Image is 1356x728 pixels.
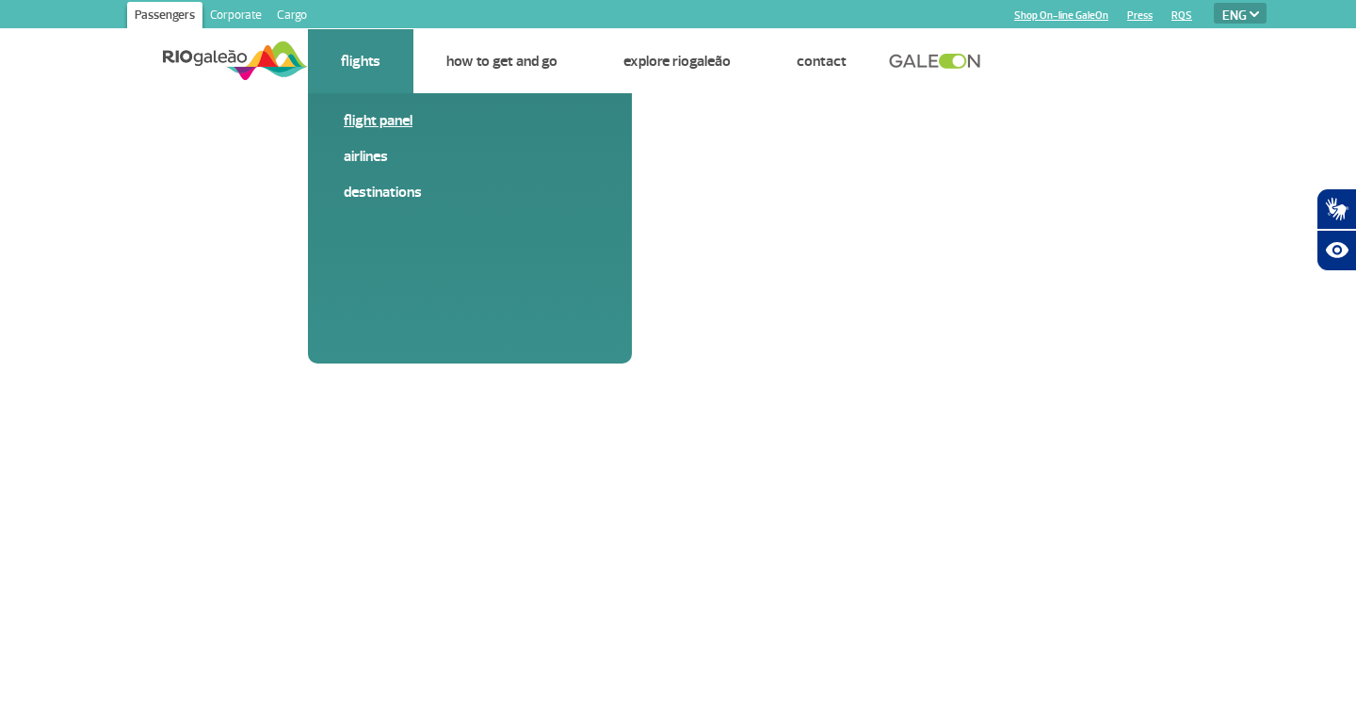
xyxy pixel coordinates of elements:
[344,182,596,202] a: Destinations
[344,110,596,131] a: Flight panel
[344,146,596,167] a: Airlines
[1014,9,1108,22] a: Shop On-line GaleOn
[202,2,269,32] a: Corporate
[623,52,731,71] a: Explore RIOgaleão
[1316,188,1356,271] div: Plugin de acessibilidade da Hand Talk.
[341,52,380,71] a: Flights
[269,2,315,32] a: Cargo
[1316,188,1356,230] button: Abrir tradutor de língua de sinais.
[446,52,557,71] a: How to get and go
[1316,230,1356,271] button: Abrir recursos assistivos.
[1127,9,1153,22] a: Press
[797,52,847,71] a: Contact
[127,2,202,32] a: Passengers
[1171,9,1192,22] a: RQS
